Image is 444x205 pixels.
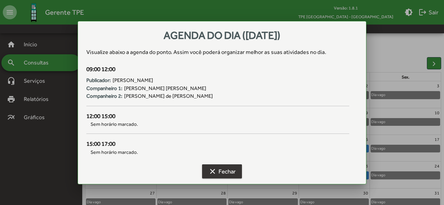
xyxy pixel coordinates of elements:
span: [PERSON_NAME] de [PERSON_NAME] [124,92,213,100]
strong: Companheiro 1: [86,84,122,93]
span: Agenda do dia ([DATE]) [164,29,280,41]
span: Fechar [208,165,236,178]
mat-icon: clear [208,167,217,176]
button: Fechar [202,164,242,178]
span: [PERSON_NAME] [PERSON_NAME] [124,84,206,93]
div: 09:00 12:00 [86,65,349,74]
div: 15:00 17:00 [86,139,349,149]
div: Visualize abaixo a agenda do ponto . Assim você poderá organizar melhor as suas atividades no dia. [86,48,358,56]
span: Sem horário marcado. [86,121,349,128]
strong: Companheiro 2: [86,92,122,100]
div: 12:00 15:00 [86,112,349,121]
span: [PERSON_NAME] [113,76,153,84]
strong: Publicador: [86,76,111,84]
span: Sem horário marcado. [86,149,349,156]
